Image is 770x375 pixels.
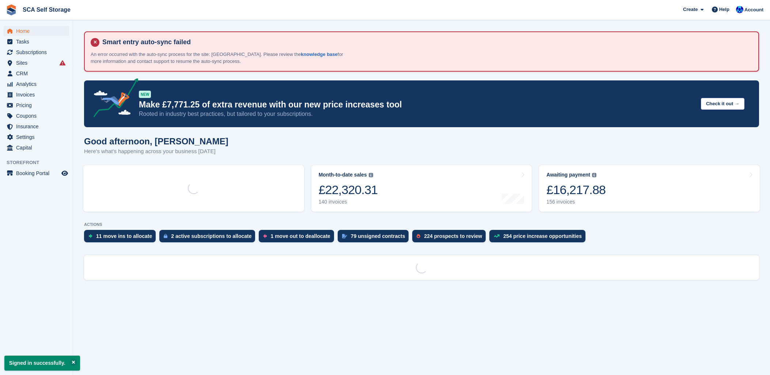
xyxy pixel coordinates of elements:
[494,234,500,238] img: price_increase_opportunities-93ffe204e8149a01c8c9dc8f82e8f89637d9d84a8eef4429ea346261dce0b2c0.svg
[546,172,590,178] div: Awaiting payment
[7,159,73,166] span: Storefront
[311,165,532,212] a: Month-to-date sales £22,320.31 140 invoices
[139,91,151,98] div: NEW
[16,100,60,110] span: Pricing
[16,79,60,89] span: Analytics
[16,121,60,132] span: Insurance
[171,233,251,239] div: 2 active subscriptions to allocate
[88,234,92,238] img: move_ins_to_allocate_icon-fdf77a2bb77ea45bf5b3d319d69a93e2d87916cf1d5bf7949dd705db3b84f3ca.svg
[159,230,259,246] a: 2 active subscriptions to allocate
[139,110,695,118] p: Rooted in industry best practices, but tailored to your subscriptions.
[592,173,596,177] img: icon-info-grey-7440780725fd019a000dd9b08b2336e03edf1995a4989e88bcd33f0948082b44.svg
[4,132,69,142] a: menu
[16,111,60,121] span: Coupons
[412,230,489,246] a: 224 prospects to review
[4,121,69,132] a: menu
[719,6,729,13] span: Help
[417,234,420,238] img: prospect-51fa495bee0391a8d652442698ab0144808aea92771e9ea1ae160a38d050c398.svg
[342,234,347,238] img: contract_signature_icon-13c848040528278c33f63329250d36e43548de30e8caae1d1a13099fd9432cc5.svg
[84,147,228,156] p: Here's what's happening across your business [DATE]
[369,173,373,177] img: icon-info-grey-7440780725fd019a000dd9b08b2336e03edf1995a4989e88bcd33f0948082b44.svg
[270,233,330,239] div: 1 move out to deallocate
[20,4,73,16] a: SCA Self Storage
[744,6,763,14] span: Account
[701,98,744,110] button: Check it out →
[6,4,17,15] img: stora-icon-8386f47178a22dfd0bd8f6a31ec36ba5ce8667c1dd55bd0f319d3a0aa187defe.svg
[16,37,60,47] span: Tasks
[16,68,60,79] span: CRM
[4,37,69,47] a: menu
[16,132,60,142] span: Settings
[164,234,167,238] img: active_subscription_to_allocate_icon-d502201f5373d7db506a760aba3b589e785aa758c864c3986d89f69b8ff3...
[503,233,582,239] div: 254 price increase opportunities
[736,6,743,13] img: Kelly Neesham
[99,38,752,46] h4: Smart entry auto-sync failed
[16,26,60,36] span: Home
[84,136,228,146] h1: Good afternoon, [PERSON_NAME]
[60,60,65,66] i: Smart entry sync failures have occurred
[489,230,589,246] a: 254 price increase opportunities
[546,182,606,197] div: £16,217.88
[259,230,337,246] a: 1 move out to deallocate
[91,51,346,65] p: An error occurred with the auto-sync process for the site: [GEOGRAPHIC_DATA]. Please review the f...
[319,172,367,178] div: Month-to-date sales
[4,143,69,153] a: menu
[16,143,60,153] span: Capital
[351,233,405,239] div: 79 unsigned contracts
[60,169,69,178] a: Preview store
[4,68,69,79] a: menu
[319,199,378,205] div: 140 invoices
[683,6,698,13] span: Create
[84,222,759,227] p: ACTIONS
[4,58,69,68] a: menu
[4,100,69,110] a: menu
[84,230,159,246] a: 11 move ins to allocate
[87,78,139,120] img: price-adjustments-announcement-icon-8257ccfd72463d97f412b2fc003d46551f7dbcb40ab6d574587a9cd5c0d94...
[4,111,69,121] a: menu
[16,47,60,57] span: Subscriptions
[139,99,695,110] p: Make £7,771.25 of extra revenue with our new price increases tool
[301,52,337,57] a: knowledge base
[4,356,80,371] p: Signed in successfully.
[16,90,60,100] span: Invoices
[319,182,378,197] div: £22,320.31
[338,230,413,246] a: 79 unsigned contracts
[4,26,69,36] a: menu
[4,79,69,89] a: menu
[424,233,482,239] div: 224 prospects to review
[16,168,60,178] span: Booking Portal
[546,199,606,205] div: 156 invoices
[4,47,69,57] a: menu
[539,165,760,212] a: Awaiting payment £16,217.88 156 invoices
[4,168,69,178] a: menu
[4,90,69,100] a: menu
[96,233,152,239] div: 11 move ins to allocate
[16,58,60,68] span: Sites
[263,234,267,238] img: move_outs_to_deallocate_icon-f764333ba52eb49d3ac5e1228854f67142a1ed5810a6f6cc68b1a99e826820c5.svg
